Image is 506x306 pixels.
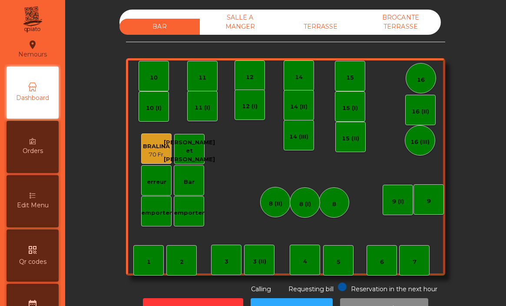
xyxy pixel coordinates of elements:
[19,257,46,266] span: Qr codes
[410,138,430,146] div: 16 (III)
[164,138,215,164] div: [PERSON_NAME] et [PERSON_NAME]
[299,200,311,209] div: 8 (I)
[427,197,431,206] div: 9
[16,93,49,103] span: Dashboard
[412,107,429,116] div: 16 (II)
[303,257,307,266] div: 4
[27,245,38,255] i: qr_code
[23,146,43,156] span: Orders
[146,104,162,113] div: 10 (I)
[417,76,425,84] div: 16
[141,209,172,217] div: emporter
[332,200,336,209] div: 8
[17,201,49,210] span: Edit Menu
[147,258,151,266] div: 1
[195,103,210,112] div: 11 (I)
[380,258,384,266] div: 6
[180,258,184,266] div: 2
[392,197,404,206] div: 9 (I)
[290,103,308,111] div: 14 (II)
[18,38,47,60] div: Nemours
[225,257,228,266] div: 3
[342,104,358,113] div: 15 (I)
[143,142,170,151] div: BRALINA
[150,73,158,82] div: 10
[27,40,38,50] i: location_on
[119,19,200,35] div: BAR
[147,178,166,186] div: erreur
[413,258,417,266] div: 7
[143,150,170,159] div: 70 Fr.
[242,102,258,111] div: 12 (I)
[346,73,354,82] div: 15
[269,200,282,208] div: 8 (II)
[288,285,334,293] span: Requesting bill
[360,10,441,35] div: BROCANTE TERRASSE
[253,257,266,266] div: 3 (II)
[289,133,308,141] div: 14 (III)
[22,4,43,35] img: qpiato
[295,73,303,82] div: 14
[251,285,271,293] span: Calling
[174,209,205,217] div: emporter
[337,258,341,266] div: 5
[200,10,280,35] div: SALLE A MANGER
[184,178,195,186] div: Bar
[198,73,206,82] div: 11
[342,134,359,143] div: 15 (II)
[246,73,254,82] div: 12
[280,19,360,35] div: TERRASSE
[351,285,437,293] span: Reservation in the next hour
